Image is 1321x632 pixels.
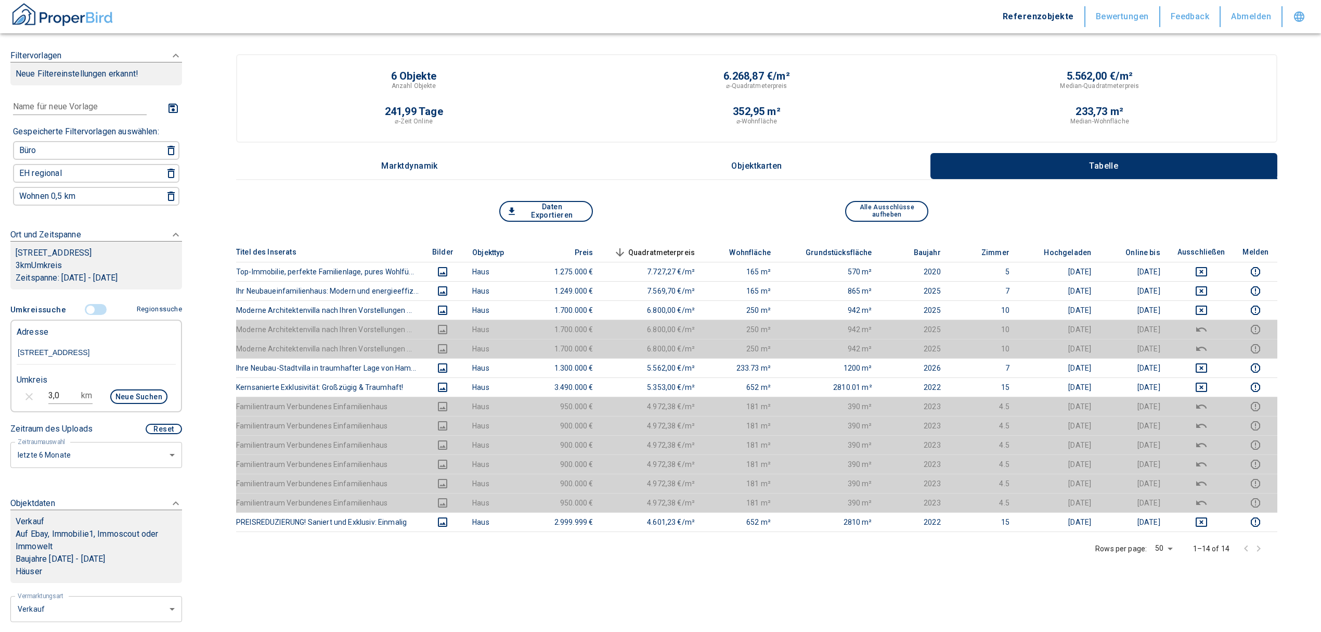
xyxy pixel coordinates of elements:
td: Haus [464,454,533,474]
td: [DATE] [1018,300,1099,320]
div: wrapped label tabs example [236,153,1277,179]
td: [DATE] [1099,397,1169,416]
td: 942 m² [779,320,880,339]
p: Häuser [16,565,177,578]
td: [DATE] [1018,377,1099,397]
button: images [430,477,456,490]
p: 241,99 Tage [385,106,443,117]
button: images [430,266,456,278]
p: ⌀-Wohnfläche [736,117,777,126]
td: 250 m² [703,339,779,358]
th: Familientraum Verbundenes Einfamilienhaus [236,454,422,474]
td: 2023 [880,474,949,493]
th: Familientraum Verbundenes Einfamilienhaus [236,416,422,435]
td: 250 m² [703,320,779,339]
td: 4.972,38 €/m² [601,397,703,416]
button: deselect this listing [1177,362,1226,374]
p: Median-Wohnfläche [1070,117,1129,126]
td: 181 m² [703,454,779,474]
td: [DATE] [1018,474,1099,493]
button: report this listing [1242,362,1269,374]
td: 2026 [880,358,949,377]
td: [DATE] [1099,281,1169,300]
td: 6.800,00 €/m² [601,300,703,320]
button: Regionssuche [133,300,182,319]
button: deselect this listing [1177,439,1226,451]
td: 5.353,00 €/m² [601,377,703,397]
td: 2025 [880,339,949,358]
td: 181 m² [703,416,779,435]
p: 233,73 m² [1076,106,1123,117]
img: ProperBird Logo and Home Button [10,2,114,28]
button: Feedback [1160,6,1221,27]
td: 4.5 [949,474,1018,493]
p: 6 Objekte [391,71,437,81]
td: 4.5 [949,435,1018,454]
td: [DATE] [1099,339,1169,358]
td: 390 m² [779,416,880,435]
p: Verkauf [16,515,44,528]
button: report this listing [1242,304,1269,317]
th: Familientraum Verbundenes Einfamilienhaus [236,435,422,454]
button: ProperBird Logo and Home Button [10,2,114,32]
p: Zeitspanne: [DATE] - [DATE] [16,272,177,284]
p: 1–14 of 14 [1193,543,1230,554]
td: 6.800,00 €/m² [601,320,703,339]
p: 3 km Umkreis [16,259,177,272]
p: Tabelle [1078,161,1130,171]
button: images [430,400,456,413]
td: 942 m² [779,339,880,358]
td: 900.000 € [533,416,601,435]
span: Baujahr [897,246,941,259]
button: Bewertungen [1085,6,1160,27]
button: report this listing [1242,381,1269,394]
td: 2020 [880,262,949,281]
button: deselect this listing [1177,343,1226,355]
td: Haus [464,320,533,339]
button: deselect this listing [1177,285,1226,297]
td: 2023 [880,435,949,454]
p: ⌀-Quadratmeterpreis [726,81,787,91]
td: 390 m² [779,454,880,474]
td: [DATE] [1099,454,1169,474]
td: Haus [464,281,533,300]
td: [DATE] [1018,512,1099,532]
td: 900.000 € [533,454,601,474]
td: 390 m² [779,493,880,512]
p: Büro [19,146,36,155]
button: report this listing [1242,458,1269,471]
th: Kernsanierte Exklusivität: Großzügig & Traumhaft! [236,377,422,397]
button: report this listing [1242,400,1269,413]
td: Haus [464,474,533,493]
button: report this listing [1242,285,1269,297]
button: Reset [146,424,182,434]
p: Gespeicherte Filtervorlagen auswählen: [13,125,159,138]
th: Familientraum Verbundenes Einfamilienhaus [236,397,422,416]
p: Zeitraum des Uploads [10,423,93,435]
th: Moderne Architektenvilla nach Ihren Vorstellungen ... [236,300,422,320]
p: Anzahl Objekte [392,81,436,91]
p: km [81,389,92,402]
td: 4.972,38 €/m² [601,474,703,493]
td: 165 m² [703,281,779,300]
p: Median-Quadratmeterpreis [1060,81,1139,91]
p: Objektkarten [731,161,783,171]
p: Rows per page: [1095,543,1147,554]
button: report this listing [1242,323,1269,336]
button: report this listing [1242,343,1269,355]
td: [DATE] [1099,416,1169,435]
td: [DATE] [1099,358,1169,377]
td: 7 [949,281,1018,300]
td: 652 m² [703,377,779,397]
div: Ort und Zeitspanne[STREET_ADDRESS]3kmUmkreisZeitspanne: [DATE] - [DATE] [10,218,182,300]
button: images [430,439,456,451]
span: Quadratmeterpreis [612,246,695,259]
td: 5.562,00 €/m² [601,358,703,377]
div: letzte 6 Monate [10,441,182,469]
div: 50 [1151,541,1176,556]
td: 1.700.000 € [533,339,601,358]
td: 2023 [880,493,949,512]
td: [DATE] [1099,320,1169,339]
th: Moderne Architektenvilla nach Ihren Vorstellungen ... [236,339,422,358]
